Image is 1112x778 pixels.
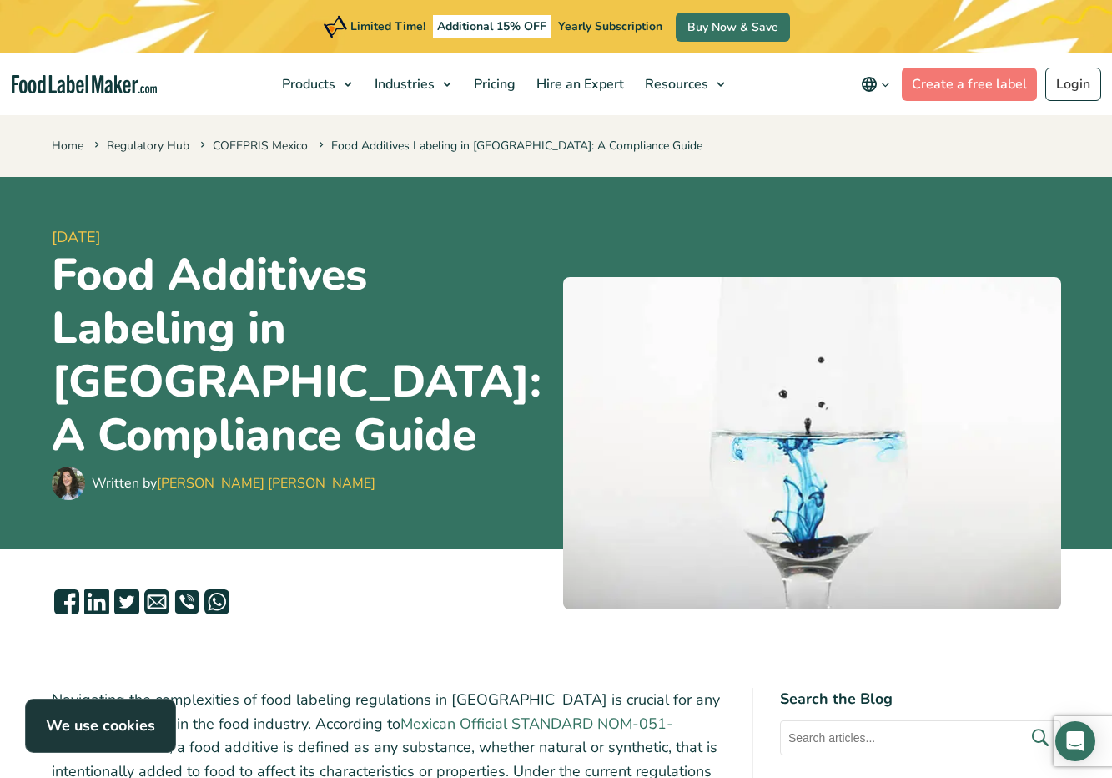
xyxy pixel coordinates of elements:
a: Industries [365,53,460,115]
h4: Search the Blog [780,688,1061,710]
a: Buy Now & Save [676,13,790,42]
strong: We use cookies [46,715,155,735]
span: Hire an Expert [531,75,626,93]
a: Pricing [464,53,522,115]
span: Resources [640,75,710,93]
a: Login [1045,68,1101,101]
span: Yearly Subscription [558,18,662,34]
a: Regulatory Hub [107,138,189,154]
a: Products [272,53,360,115]
a: Hire an Expert [526,53,631,115]
span: Food Additives Labeling in [GEOGRAPHIC_DATA]: A Compliance Guide [315,138,702,154]
img: Maria Abi Hanna - Food Label Maker [52,467,85,500]
h1: Food Additives Labeling in [GEOGRAPHIC_DATA]: A Compliance Guide [52,249,550,462]
a: COFEPRIS Mexico [213,138,308,154]
input: Search articles... [780,720,1061,755]
a: Resources [635,53,733,115]
a: [PERSON_NAME] [PERSON_NAME] [157,474,375,493]
span: Pricing [469,75,517,93]
a: Home [52,138,83,154]
span: [DATE] [52,226,550,249]
span: Industries [370,75,436,93]
a: Create a free label [902,68,1037,101]
span: Products [277,75,337,93]
span: Additional 15% OFF [433,15,551,38]
span: Limited Time! [350,18,425,34]
div: Open Intercom Messenger [1055,721,1095,761]
div: Written by [92,473,375,493]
